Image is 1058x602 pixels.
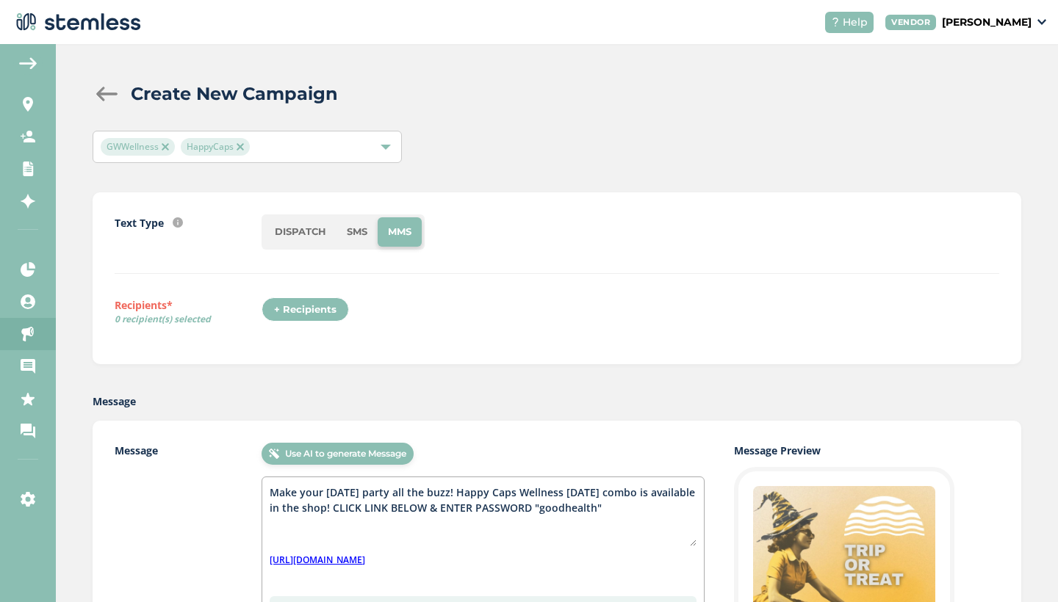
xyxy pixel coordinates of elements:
li: DISPATCH [264,217,337,247]
span: 0 recipient(s) selected [115,313,262,326]
iframe: Chat Widget [985,532,1058,602]
h2: Create New Campaign [131,81,338,107]
img: icon-help-white-03924b79.svg [831,18,840,26]
a: [URL][DOMAIN_NAME] [270,554,365,567]
span: Help [843,15,868,30]
span: GWWellness [101,138,175,156]
li: SMS [337,217,378,247]
img: icon_down-arrow-small-66adaf34.svg [1037,19,1046,25]
div: + Recipients [262,297,349,322]
label: Recipients* [115,297,262,331]
li: MMS [378,217,422,247]
div: VENDOR [885,15,936,30]
img: icon-info-236977d2.svg [173,217,183,228]
img: icon-arrow-back-accent-c549486e.svg [19,57,37,69]
span: HappyCaps [181,138,250,156]
button: Use AI to generate Message [262,443,414,465]
img: logo-dark-0685b13c.svg [12,7,141,37]
img: icon-close-accent-8a337256.svg [162,143,169,150]
label: Text Type [115,215,164,231]
p: [PERSON_NAME] [942,15,1032,30]
span: Use AI to generate Message [285,447,406,460]
label: Message Preview [734,443,999,458]
img: icon-close-accent-8a337256.svg [237,143,244,150]
label: Message [93,394,136,409]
